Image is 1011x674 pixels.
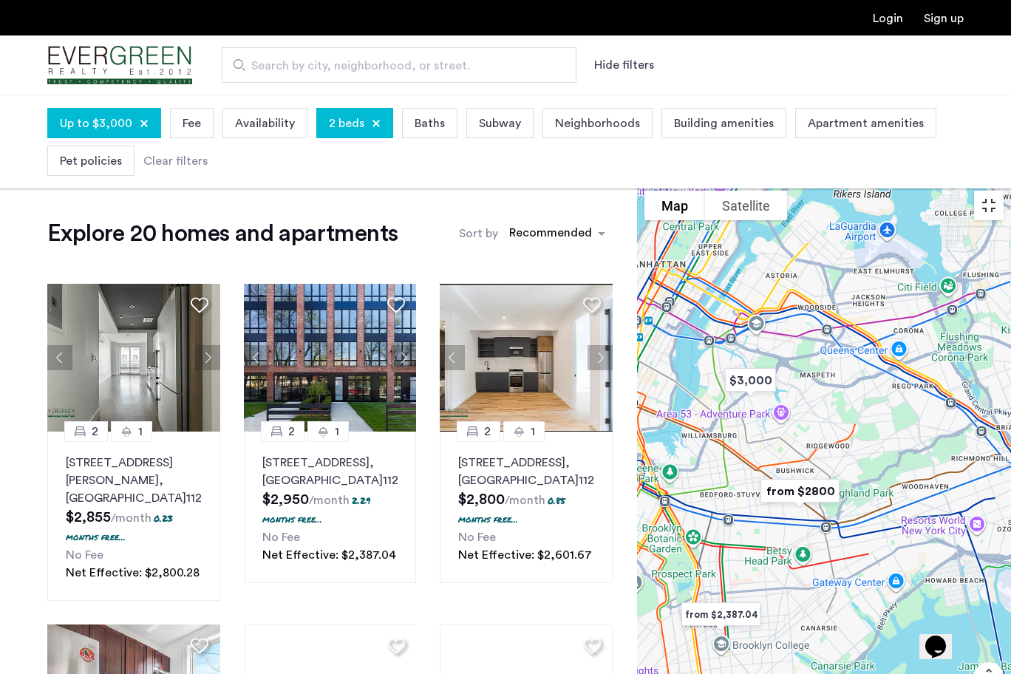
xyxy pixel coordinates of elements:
div: $3,000 [713,358,788,403]
span: Availability [235,115,295,132]
span: Net Effective: $2,601.67 [458,549,592,561]
button: Show or hide filters [594,56,654,74]
img: 66a1adb6-6608-43dd-a245-dc7333f8b390_638887042154186807.jpeg [47,284,220,432]
label: Sort by [459,225,498,242]
span: 1 [138,423,143,440]
span: Subway [479,115,521,132]
button: Next apartment [588,345,613,370]
span: Search by city, neighborhood, or street. [251,57,535,75]
div: Clear filters [143,152,208,170]
span: Net Effective: $2,800.28 [66,567,200,579]
span: Pet policies [60,152,122,170]
span: 1 [335,423,339,440]
span: Fee [183,115,201,132]
div: Recommended [507,224,592,245]
p: 2.29 months free... [262,494,370,525]
div: from $2,387.04 [670,592,772,637]
span: No Fee [458,531,496,543]
span: Up to $3,000 [60,115,132,132]
button: Show satellite imagery [705,191,787,220]
h1: Explore 20 homes and apartments [47,219,398,248]
a: 21[STREET_ADDRESS][PERSON_NAME], [GEOGRAPHIC_DATA]112300.23 months free...No FeeNet Effective: $2... [47,432,220,601]
span: 1 [531,423,535,440]
button: Next apartment [195,345,220,370]
sub: /month [309,494,350,506]
span: 2 [92,423,98,440]
span: $2,855 [66,510,111,525]
span: Baths [415,115,445,132]
button: Toggle fullscreen view [974,191,1004,220]
span: 2 [484,423,491,440]
a: Login [873,13,903,24]
span: Neighborhoods [555,115,640,132]
img: 1998_638326323746201508.jpeg [440,284,613,432]
button: Previous apartment [440,345,465,370]
img: logo [47,38,192,93]
button: Previous apartment [47,345,72,370]
sub: /month [505,494,545,506]
a: 21[STREET_ADDRESS], [GEOGRAPHIC_DATA]112182.29 months free...No FeeNet Effective: $2,387.04 [244,432,417,583]
span: 2 beds [329,115,364,132]
span: $2,800 [458,492,505,507]
a: Cazamio Logo [47,38,192,93]
p: [STREET_ADDRESS][PERSON_NAME] 11230 [66,454,202,507]
input: Apartment Search [222,47,576,83]
button: Next apartment [391,345,416,370]
span: $2,950 [262,492,309,507]
div: from $2800 [749,469,851,514]
iframe: chat widget [919,615,967,659]
span: Apartment amenities [808,115,924,132]
ng-select: sort-apartment [502,220,613,247]
p: [STREET_ADDRESS] 11218 [262,454,398,489]
p: [STREET_ADDRESS] 11210 [458,454,594,489]
span: Building amenities [674,115,774,132]
a: Registration [924,13,964,24]
span: 2 [288,423,295,440]
img: 3_638312012107233083.jpeg [244,284,417,432]
sub: /month [111,512,152,524]
span: No Fee [66,549,103,561]
a: 21[STREET_ADDRESS], [GEOGRAPHIC_DATA]112100.85 months free...No FeeNet Effective: $2,601.67 [440,432,613,583]
button: Show street map [644,191,705,220]
span: No Fee [262,531,300,543]
span: Net Effective: $2,387.04 [262,549,396,561]
button: Previous apartment [244,345,269,370]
